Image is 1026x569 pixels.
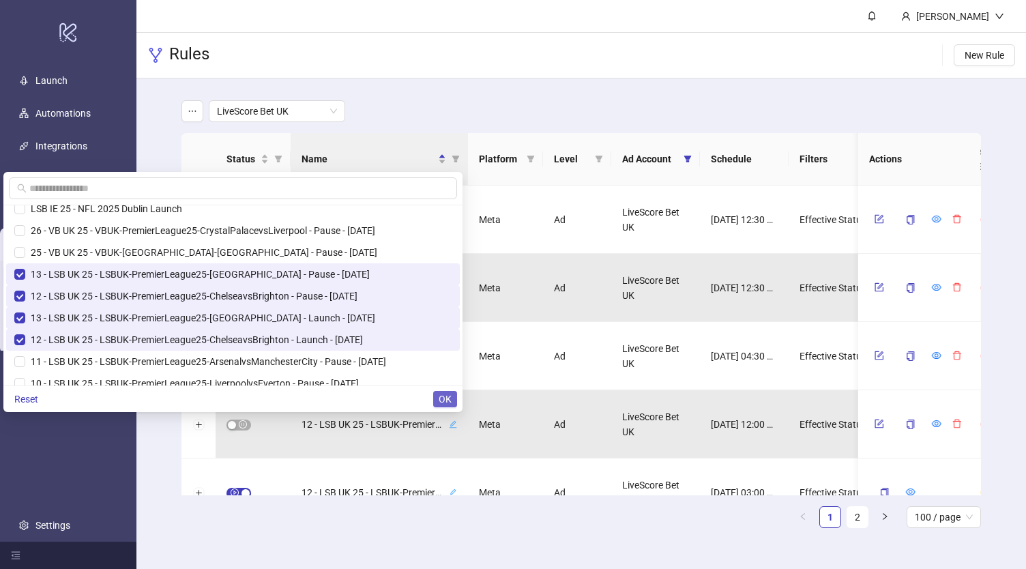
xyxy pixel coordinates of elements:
[622,151,678,166] span: Ad Account
[965,50,1004,61] span: New Rule
[847,507,868,527] a: 2
[874,506,896,528] li: Next Page
[875,419,884,428] span: form
[906,487,915,497] span: eye
[468,322,543,390] div: Meta
[800,280,955,295] span: Effective Status is ACTIVE AND AND Name is fb-img_LSBUK-PremierLeague25-LiverpoolvsEverton_multis...
[932,214,941,224] span: eye
[25,312,375,323] span: 13 - LSB UK 25 - LSBUK-PremierLeague25-[GEOGRAPHIC_DATA] - Launch - [DATE]
[452,155,460,163] span: filter
[800,485,955,500] span: Effective Status is ACTIVE AND AND Name is fb-img_LSBUK-PremierLeague25-ChelseavsBrighton_multisi...
[595,155,603,163] span: filter
[193,420,204,431] button: Expand row
[543,322,611,390] div: Ad
[906,351,915,361] span: copy
[947,279,967,295] button: delete
[147,47,164,63] span: fork
[302,151,435,166] span: Name
[611,254,700,322] div: LiveScore Bet UK
[684,155,692,163] span: filter
[954,44,1015,66] button: New Rule
[611,458,700,527] div: LiveScore Bet UK
[952,282,962,292] span: delete
[869,211,890,227] button: form
[25,247,377,258] span: 25 - VB UK 25 - VBUK-[GEOGRAPHIC_DATA]-[GEOGRAPHIC_DATA] - Pause - [DATE]
[875,214,884,224] span: form
[700,133,789,186] th: Schedule
[11,551,20,560] span: menu-fold
[881,512,889,521] span: right
[932,351,941,360] span: eye
[592,149,606,169] span: filter
[25,269,370,280] span: 13 - LSB UK 25 - LSBUK-PremierLeague25-[GEOGRAPHIC_DATA] - Pause - [DATE]
[302,485,446,500] span: 12 - LSB UK 25 - LSBUK-PremierLeague25-ChelseavsBrighton - Pause - [DATE]
[25,356,386,367] span: 11 - LSB UK 25 - LSBUK-PremierLeague25-ArsenalvsManchesterCity - Pause - [DATE]
[792,506,814,528] li: Previous Page
[800,417,955,432] span: Effective Status is PAUSED AND AND Name ∋ fb-img_LSBUK-PremierLeague25-ChelseavsBrighton_multisiz...
[895,345,926,367] button: copy
[874,506,896,528] button: right
[468,186,543,254] div: Meta
[543,458,611,527] div: Ad
[711,212,778,227] span: [DATE] 12:30 PM
[35,108,91,119] a: Automations
[947,415,967,432] button: delete
[527,155,535,163] span: filter
[820,507,840,527] a: 1
[907,506,981,528] div: Page Size
[952,214,962,224] span: delete
[932,282,941,293] a: eye
[449,420,457,428] span: edit
[611,322,700,390] div: LiveScore Bet UK
[915,507,973,527] span: 100 / page
[302,415,457,433] div: 12 - LSB UK 25 - LSBUK-PremierLeague25-ChelseavsBrighton - Launch - [DATE]edit
[524,149,538,169] span: filter
[906,420,915,429] span: copy
[869,347,890,364] button: form
[847,506,868,528] li: 2
[947,347,967,364] button: delete
[932,419,941,428] span: eye
[25,378,359,389] span: 10 - LSB UK 25 - LSBUK-PremierLeague25-LiverpoolvsEverton - Pause - [DATE]
[932,419,941,430] a: eye
[895,209,926,231] button: copy
[25,334,363,345] span: 12 - LSB UK 25 - LSBUK-PremierLeague25-ChelseavsBrighton - Launch - [DATE]
[25,203,182,214] span: LSB IE 25 - NFL 2025 Dublin Launch
[274,155,282,163] span: filter
[906,487,915,498] a: eye
[858,133,981,186] th: Actions
[468,254,543,322] div: Meta
[711,280,778,295] span: [DATE] 12:30 PM
[479,151,521,166] span: Platform
[952,351,962,360] span: delete
[468,390,543,458] div: Meta
[800,349,955,364] span: Effective Status is ACTIVE AND AND Name is fb-img_LSBUK-PremierLeague25-ArsenalvsManchesterCity_m...
[875,282,884,292] span: form
[789,133,966,186] th: Filters
[193,488,204,499] button: Expand row
[302,484,457,501] div: 12 - LSB UK 25 - LSBUK-PremierLeague25-ChelseavsBrighton - Pause - [DATE]edit
[932,282,941,292] span: eye
[449,149,463,169] span: filter
[9,391,44,407] button: Reset
[25,225,375,236] span: 26 - VB UK 25 - VBUK-PremierLeague25-CrystalPalacevsLiverpool - Pause - [DATE]
[543,254,611,322] div: Ad
[14,394,38,405] span: Reset
[792,506,814,528] button: left
[302,417,446,432] span: 12 - LSB UK 25 - LSBUK-PremierLeague25-ChelseavsBrighton - Launch - [DATE]
[911,9,995,24] div: [PERSON_NAME]
[995,12,1004,21] span: down
[169,44,209,67] h3: Rules
[819,506,841,528] li: 1
[439,394,452,405] span: OK
[25,291,357,302] span: 12 - LSB UK 25 - LSBUK-PremierLeague25-ChelseavsBrighton - Pause - [DATE]
[35,141,87,151] a: Integrations
[711,485,778,500] span: [DATE] 03:00 PM
[611,390,700,458] div: LiveScore Bet UK
[226,151,258,166] span: Status
[611,186,700,254] div: LiveScore Bet UK
[947,211,967,227] button: delete
[711,349,778,364] span: [DATE] 04:30 PM
[272,149,285,169] span: filter
[35,75,68,86] a: Launch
